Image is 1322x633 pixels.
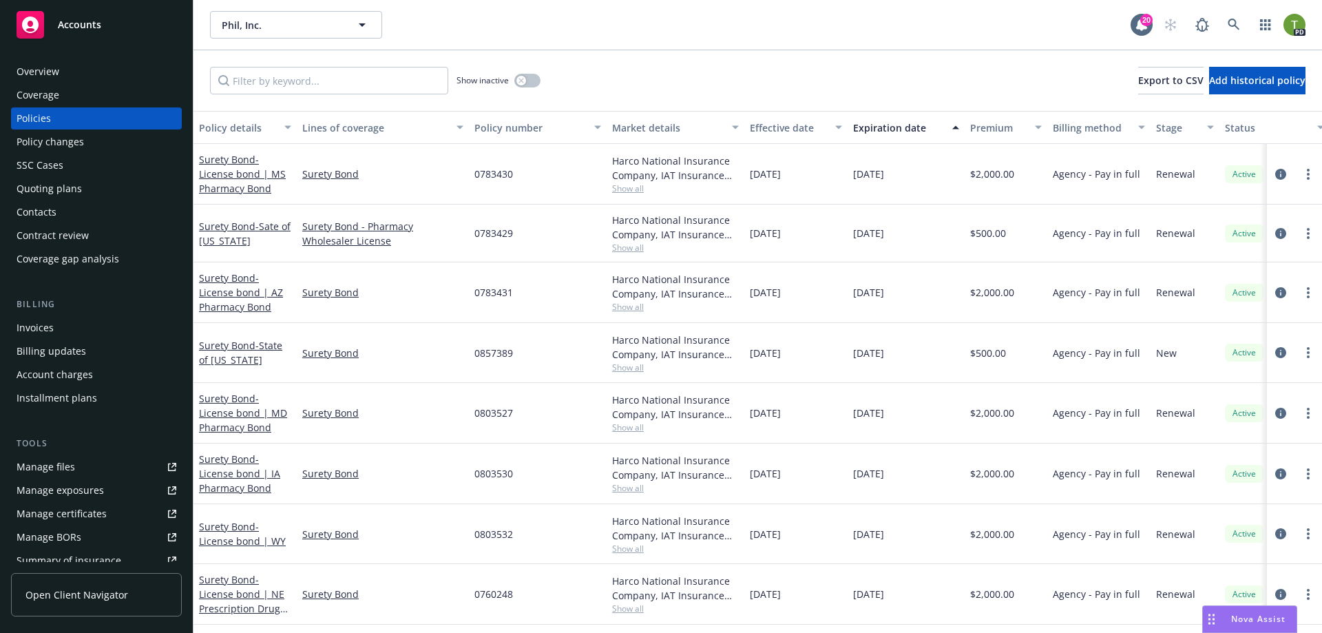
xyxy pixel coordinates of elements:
span: - License bond | MS Pharmacy Bond [199,153,286,195]
span: Renewal [1156,527,1195,541]
span: Agency - Pay in full [1053,466,1140,481]
span: Renewal [1156,406,1195,420]
span: 0803530 [474,466,513,481]
span: [DATE] [853,226,884,240]
a: circleInformation [1272,405,1289,422]
div: Invoices [17,317,54,339]
a: Surety Bond [199,153,286,195]
span: 0803527 [474,406,513,420]
a: Surety Bond [199,339,282,366]
button: Effective date [744,111,848,144]
div: Harco National Insurance Company, IAT Insurance Group [612,574,739,603]
div: Summary of insurance [17,550,121,572]
a: Surety Bond [302,346,463,360]
button: Stage [1151,111,1219,144]
span: [DATE] [750,285,781,300]
div: Account charges [17,364,93,386]
span: - License bond | AZ Pharmacy Bond [199,271,283,313]
a: circleInformation [1272,526,1289,542]
button: Lines of coverage [297,111,469,144]
a: Switch app [1252,11,1279,39]
span: [DATE] [853,167,884,181]
a: Surety Bond [302,167,463,181]
div: Stage [1156,121,1199,135]
span: Show inactive [457,74,509,86]
a: Manage files [11,456,182,478]
div: Tools [11,437,182,450]
a: more [1300,405,1316,422]
a: Coverage [11,84,182,106]
a: Billing updates [11,340,182,362]
div: Harco National Insurance Company, IAT Insurance Group [612,393,739,422]
div: Policies [17,107,51,129]
a: Report a Bug [1188,11,1216,39]
span: [DATE] [750,587,781,601]
span: Renewal [1156,587,1195,601]
span: [DATE] [750,527,781,541]
span: Export to CSV [1138,74,1204,87]
div: Harco National Insurance Company, IAT Insurance Group [612,514,739,543]
a: Surety Bond [199,520,286,548]
div: Harco National Insurance Company, IAT Insurance Group [612,453,739,482]
button: Expiration date [848,111,965,144]
a: circleInformation [1272,225,1289,242]
div: Contacts [17,201,56,223]
span: Renewal [1156,167,1195,181]
span: Show all [612,183,739,194]
span: 0783431 [474,285,513,300]
a: circleInformation [1272,586,1289,603]
div: Billing [11,298,182,311]
div: Harco National Insurance Company, IAT Insurance Group [612,213,739,242]
span: [DATE] [853,285,884,300]
span: $500.00 [970,226,1006,240]
span: [DATE] [750,167,781,181]
div: Billing method [1053,121,1130,135]
span: [DATE] [750,226,781,240]
span: Active [1230,468,1258,480]
span: Show all [612,362,739,373]
a: Contract review [11,225,182,247]
img: photo [1283,14,1305,36]
a: circleInformation [1272,284,1289,301]
span: [DATE] [853,587,884,601]
div: Effective date [750,121,827,135]
button: Add historical policy [1209,67,1305,94]
span: Active [1230,528,1258,540]
a: more [1300,466,1316,482]
span: 0760248 [474,587,513,601]
div: Harco National Insurance Company, IAT Insurance Group [612,333,739,362]
span: $500.00 [970,346,1006,360]
a: more [1300,284,1316,301]
span: $2,000.00 [970,406,1014,420]
a: Surety Bond - Pharmacy Wholesaler License [302,219,463,248]
span: Show all [612,543,739,554]
div: Drag to move [1203,606,1220,632]
span: [DATE] [853,406,884,420]
a: Manage exposures [11,479,182,501]
a: Policy changes [11,131,182,153]
span: Show all [612,301,739,313]
button: Phil, Inc. [210,11,382,39]
a: circleInformation [1272,166,1289,183]
div: Status [1225,121,1309,135]
div: Market details [612,121,724,135]
a: Surety Bond [302,285,463,300]
span: Active [1230,287,1258,299]
a: more [1300,526,1316,542]
span: $2,000.00 [970,285,1014,300]
div: Coverage gap analysis [17,248,119,270]
span: Add historical policy [1209,74,1305,87]
div: Manage certificates [17,503,107,525]
span: [DATE] [750,406,781,420]
span: Show all [612,603,739,614]
span: $2,000.00 [970,587,1014,601]
input: Filter by keyword... [210,67,448,94]
div: SSC Cases [17,154,63,176]
a: Policies [11,107,182,129]
span: Agency - Pay in full [1053,406,1140,420]
a: Summary of insurance [11,550,182,572]
a: Surety Bond [199,220,291,247]
span: Renewal [1156,226,1195,240]
a: Accounts [11,6,182,44]
span: Agency - Pay in full [1053,167,1140,181]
